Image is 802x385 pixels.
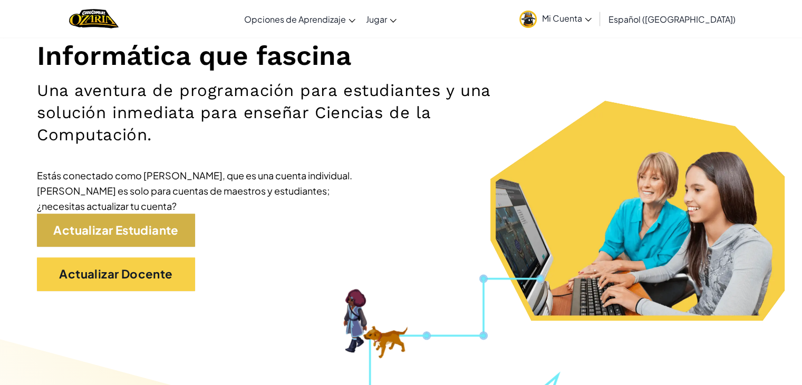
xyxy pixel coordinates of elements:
a: Actualizar Estudiante [37,214,195,247]
span: Español ([GEOGRAPHIC_DATA]) [608,14,736,25]
a: Actualizar Docente [37,257,195,291]
span: Opciones de Aprendizaje [244,14,346,25]
a: Mi Cuenta [514,2,597,35]
a: Español ([GEOGRAPHIC_DATA]) [603,5,741,33]
span: Jugar [366,14,387,25]
a: Jugar [361,5,402,33]
span: Mi Cuenta [542,13,592,24]
h2: Una aventura de programación para estudiantes y una solución inmediata para enseñar Ciencias de l... [37,80,525,147]
img: Home [69,8,118,30]
a: Opciones de Aprendizaje [239,5,361,33]
a: Ozaria by CodeCombat logo [69,8,118,30]
h1: Informática que fascina [37,39,765,72]
img: avatar [519,11,537,28]
div: Estás conectado como [PERSON_NAME], que es una cuenta individual. [PERSON_NAME] es solo para cuen... [37,168,353,214]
